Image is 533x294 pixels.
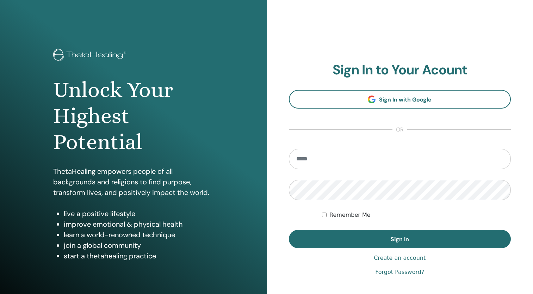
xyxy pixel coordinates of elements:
[64,251,213,261] li: start a thetahealing practice
[391,235,409,243] span: Sign In
[64,219,213,229] li: improve emotional & physical health
[375,268,424,276] a: Forgot Password?
[289,62,511,78] h2: Sign In to Your Acount
[289,230,511,248] button: Sign In
[289,90,511,109] a: Sign In with Google
[322,211,511,219] div: Keep me authenticated indefinitely or until I manually logout
[329,211,371,219] label: Remember Me
[64,240,213,251] li: join a global community
[53,166,213,198] p: ThetaHealing empowers people of all backgrounds and religions to find purpose, transform lives, a...
[392,125,407,134] span: or
[64,229,213,240] li: learn a world-renowned technique
[374,254,426,262] a: Create an account
[64,208,213,219] li: live a positive lifestyle
[53,77,213,155] h1: Unlock Your Highest Potential
[379,96,432,103] span: Sign In with Google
